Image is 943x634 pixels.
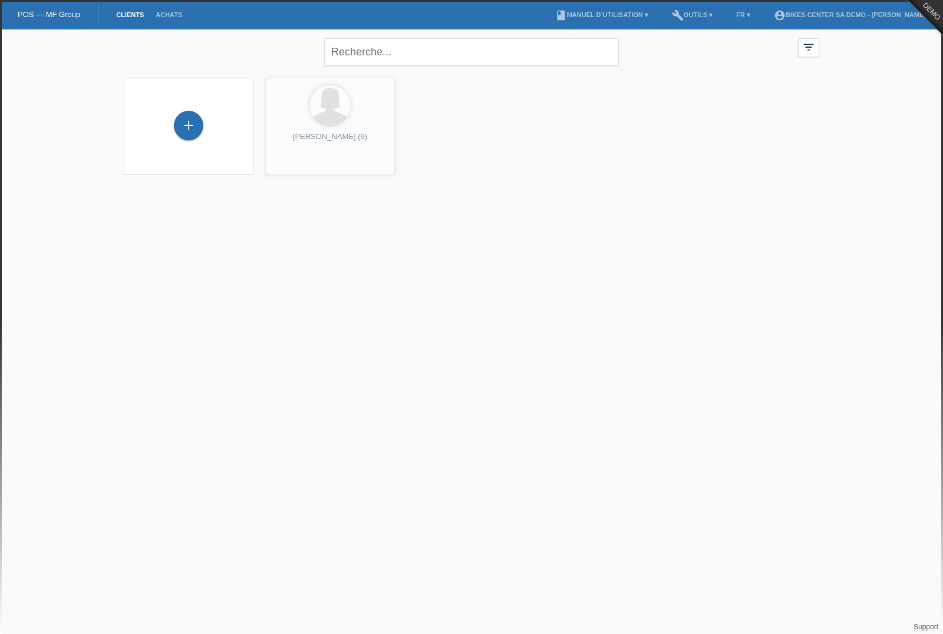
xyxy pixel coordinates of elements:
a: Clients [110,11,150,18]
a: account_circleBIKES CENTER SA Demo - [PERSON_NAME] ▾ [768,11,937,18]
i: account_circle [774,9,786,21]
a: Support [914,623,938,631]
a: buildOutils ▾ [666,11,718,18]
i: build [672,9,684,21]
a: POS — MF Group [18,10,80,19]
input: Recherche... [324,38,619,66]
i: filter_list [802,41,815,54]
a: bookManuel d’utilisation ▾ [549,11,654,18]
a: FR ▾ [730,11,756,18]
a: Achats [150,11,188,18]
div: Enregistrer le client [174,115,203,136]
div: [PERSON_NAME] (9) [275,132,385,151]
i: book [555,9,567,21]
